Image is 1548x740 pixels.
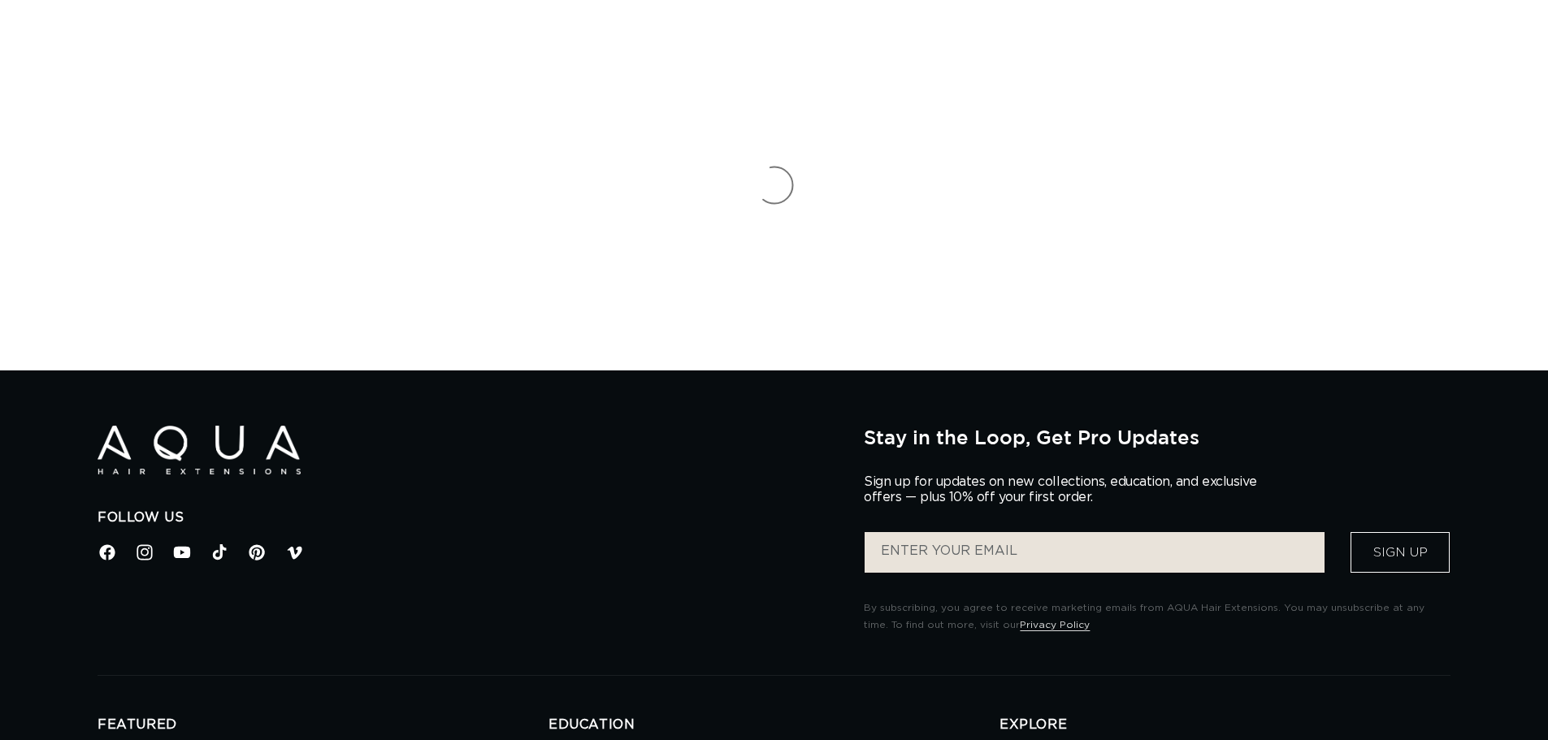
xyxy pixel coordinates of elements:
p: Sign up for updates on new collections, education, and exclusive offers — plus 10% off your first... [864,474,1270,505]
button: Sign Up [1351,532,1450,573]
h2: FEATURED [98,716,549,734]
h2: EDUCATION [549,716,999,734]
h2: Follow Us [98,509,839,526]
a: Privacy Policy [1020,620,1090,630]
input: ENTER YOUR EMAIL [865,532,1325,573]
img: Aqua Hair Extensions [98,426,301,475]
p: By subscribing, you agree to receive marketing emails from AQUA Hair Extensions. You may unsubscr... [864,599,1450,634]
h2: Stay in the Loop, Get Pro Updates [864,426,1450,448]
h2: EXPLORE [999,716,1450,734]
